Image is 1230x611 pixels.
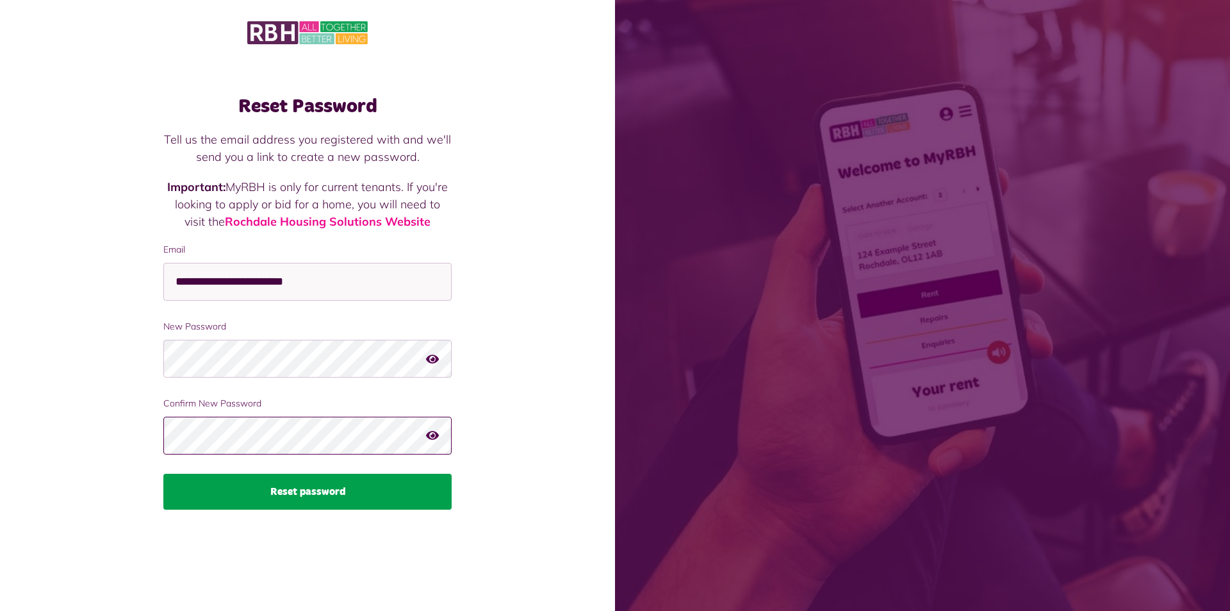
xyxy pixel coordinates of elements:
[163,320,452,333] label: New Password
[247,19,368,46] img: MyRBH
[163,131,452,165] p: Tell us the email address you registered with and we'll send you a link to create a new password.
[167,180,225,194] strong: Important:
[163,474,452,510] button: Reset password
[163,397,452,410] label: Confirm New Password
[163,178,452,230] p: MyRBH is only for current tenants. If you're looking to apply or bid for a home, you will need to...
[163,95,452,118] h1: Reset Password
[225,214,430,229] a: Rochdale Housing Solutions Website
[163,243,452,256] label: Email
